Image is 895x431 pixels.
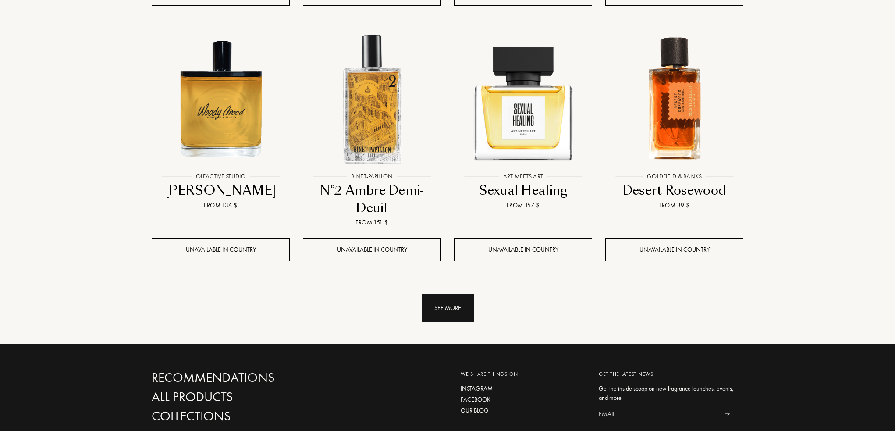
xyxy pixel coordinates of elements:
img: Sexual Healing Art Meets Art [455,31,591,167]
a: N°2 Ambre Demi-Deuil Binet-PapillonBinet-PapillonN°2 Ambre Demi-DeuilFrom 151 $ [303,21,441,238]
div: We share things on [461,370,586,378]
a: Desert Rosewood Goldfield & BanksGoldfield & BanksDesert RosewoodFrom 39 $ [605,21,743,221]
a: Recommendations [152,370,340,385]
a: Instagram [461,384,586,393]
a: Sexual Healing Art Meets ArtArt Meets ArtSexual HealingFrom 157 $ [454,21,592,221]
img: Desert Rosewood Goldfield & Banks [606,31,742,167]
img: news_send.svg [724,412,730,416]
div: Get the latest news [599,370,737,378]
input: Email [599,404,717,424]
a: All products [152,389,340,405]
a: Collections [152,409,340,424]
div: Unavailable in country [454,238,592,261]
div: Unavailable in country [303,238,441,261]
div: Unavailable in country [152,238,290,261]
div: N°2 Ambre Demi-Deuil [306,182,437,217]
div: Get the inside scoop on new fragrance launches, events, and more [599,384,737,403]
div: From 151 $ [306,218,437,227]
a: Facebook [461,395,586,404]
a: Our blog [461,406,586,415]
a: Woody Mood Olfactive StudioOlfactive Studio[PERSON_NAME]From 136 $ [152,21,290,221]
img: N°2 Ambre Demi-Deuil Binet-Papillon [304,31,440,167]
div: From 136 $ [155,201,286,210]
div: Unavailable in country [605,238,743,261]
div: From 157 $ [458,201,589,210]
img: Woody Mood Olfactive Studio [153,31,289,167]
div: From 39 $ [609,201,740,210]
div: See more [422,294,474,322]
